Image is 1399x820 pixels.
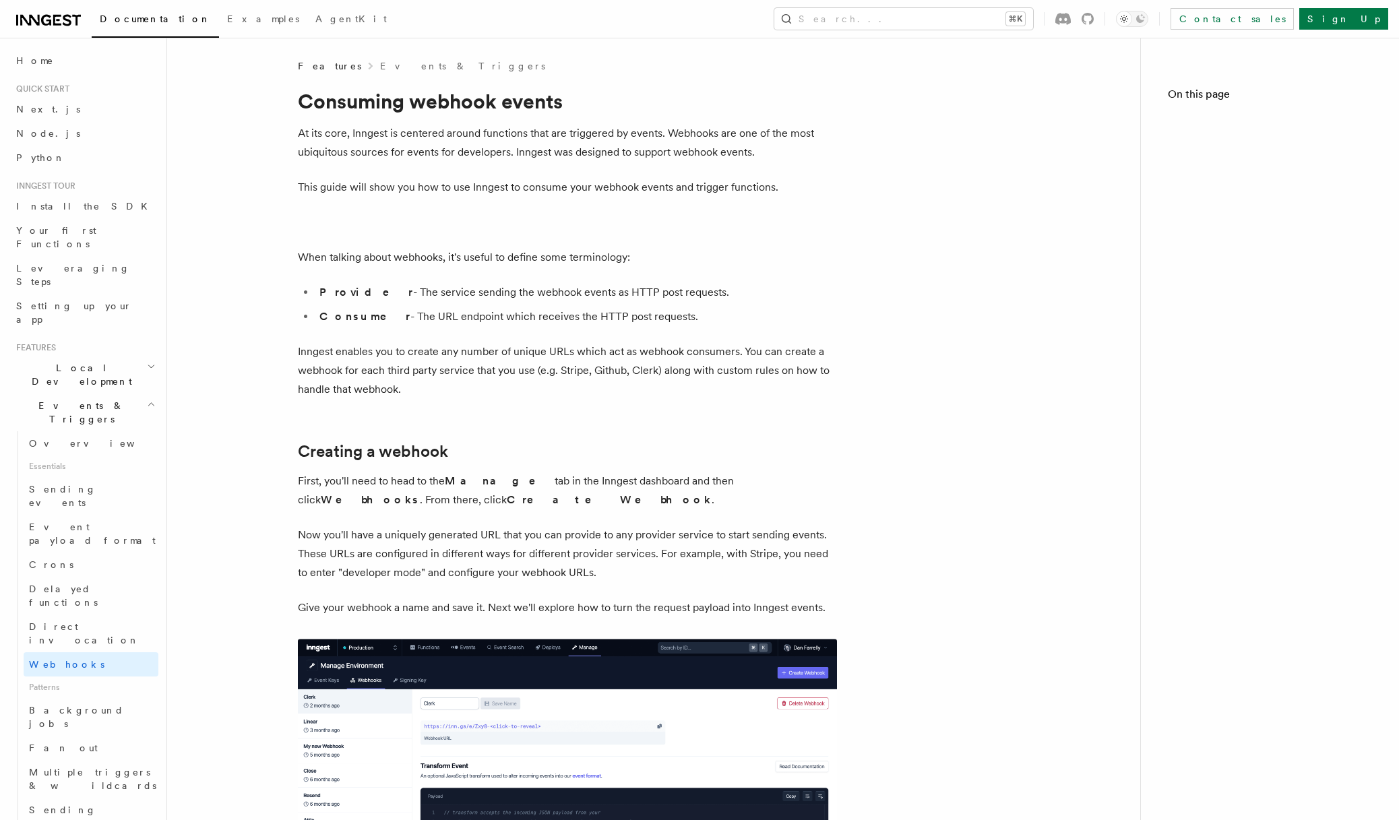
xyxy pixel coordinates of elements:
a: Multiple triggers & wildcards [24,760,158,798]
a: Python [11,146,158,170]
a: Crons [24,553,158,577]
a: Fan out [24,736,158,760]
button: Events & Triggers [11,393,158,431]
span: Documentation [100,13,211,24]
span: Webhooks [29,659,104,670]
button: Toggle dark mode [1116,11,1148,27]
li: - The service sending the webhook events as HTTP post requests. [315,283,837,302]
span: Features [298,59,361,73]
p: Now you'll have a uniquely generated URL that you can provide to any provider service to start se... [298,526,837,582]
span: Patterns [24,676,158,698]
span: Local Development [11,361,147,388]
p: First, you'll need to head to the tab in the Inngest dashboard and then click . From there, click . [298,472,837,509]
p: At its core, Inngest is centered around functions that are triggered by events. Webhooks are one ... [298,124,837,162]
a: Delayed functions [24,577,158,614]
a: AgentKit [307,4,395,36]
span: Examples [227,13,299,24]
a: Node.js [11,121,158,146]
strong: Manage [445,474,555,487]
p: Inngest enables you to create any number of unique URLs which act as webhook consumers. You can c... [298,342,837,399]
span: Next.js [16,104,80,115]
strong: Consumer [319,310,410,323]
p: This guide will show you how to use Inngest to consume your webhook events and trigger functions. [298,178,837,197]
strong: Webhooks [321,493,420,506]
span: Your first Functions [16,225,96,249]
a: Event payload format [24,515,158,553]
a: Creating a webhook [298,442,448,461]
span: Multiple triggers & wildcards [29,767,156,791]
a: Next.js [11,97,158,121]
a: Webhooks [24,652,158,676]
span: Node.js [16,128,80,139]
strong: Create Webhook [507,493,712,506]
p: When talking about webhooks, it's useful to define some terminology: [298,248,837,267]
a: Documentation [92,4,219,38]
span: Events & Triggers [11,399,147,426]
a: Leveraging Steps [11,256,158,294]
kbd: ⌘K [1006,12,1025,26]
strong: Provider [319,286,413,298]
button: Search...⌘K [774,8,1033,30]
span: Event payload format [29,522,156,546]
span: Leveraging Steps [16,263,130,287]
h1: Consuming webhook events [298,89,837,113]
p: Give your webhook a name and save it. Next we'll explore how to turn the request payload into Inn... [298,598,837,617]
a: Overview [24,431,158,455]
a: Install the SDK [11,194,158,218]
span: Quick start [11,84,69,94]
a: Contact sales [1171,8,1294,30]
span: Python [16,152,65,163]
button: Local Development [11,356,158,393]
a: Setting up your app [11,294,158,332]
a: Direct invocation [24,614,158,652]
a: Sign Up [1299,8,1388,30]
span: Background jobs [29,705,124,729]
a: Home [11,49,158,73]
span: Sending events [29,484,96,508]
span: Inngest tour [11,181,75,191]
a: Background jobs [24,698,158,736]
span: Essentials [24,455,158,477]
a: Your first Functions [11,218,158,256]
span: AgentKit [315,13,387,24]
a: Events & Triggers [380,59,545,73]
span: Overview [29,438,168,449]
span: Delayed functions [29,584,98,608]
span: Crons [29,559,73,570]
span: Features [11,342,56,353]
h4: On this page [1168,86,1372,108]
span: Home [16,54,54,67]
li: - The URL endpoint which receives the HTTP post requests. [315,307,837,326]
span: Setting up your app [16,301,132,325]
span: Install the SDK [16,201,156,212]
span: Fan out [29,743,98,753]
a: Examples [219,4,307,36]
span: Direct invocation [29,621,139,645]
a: Sending events [24,477,158,515]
